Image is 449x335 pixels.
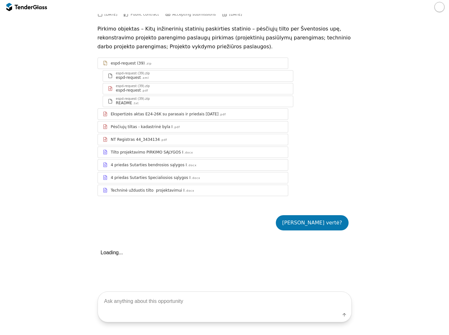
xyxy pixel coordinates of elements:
[111,124,173,129] div: Pėsčiujų tiltas - kadastrinė byla I
[98,58,288,69] a: espd-request (39).zip
[184,151,193,155] div: .docx
[98,134,288,145] a: NT Registras 44_3434134.pdf
[116,88,141,93] div: espd-request
[101,250,123,256] p: Loading...
[173,125,180,129] div: .pdf
[111,150,183,155] div: Tilto projektavimo PIRKIMO SĄLYGOS I
[133,101,139,106] div: .txt
[131,12,159,17] span: Public contract
[105,12,118,17] div: [DATE]
[116,72,150,75] div: espd-request (39).zip
[219,113,226,117] div: .pdf
[187,163,197,167] div: .docx
[141,89,148,93] div: .pdf
[103,83,293,94] a: espd-request (39).zipespd-request.pdf
[111,175,191,180] div: 4 priedas Sutarties Specialiosios sąlygos I
[141,76,149,80] div: .xml
[111,137,160,142] div: NT Registras 44_3434134
[111,162,187,167] div: 4 priedas Sutarties bendrosios sąlygos I
[116,75,141,80] div: espd-request
[146,62,152,66] div: .zip
[116,85,150,88] div: espd-request (39).zip
[103,96,293,107] a: espd-request (39).zipREADME.txt
[98,24,352,51] p: Pirkimo objektas – Kitų inžinerinių statinių paskirties statinio – pėsčiųjų tilto per Šventosios ...
[98,185,288,196] a: Techninė užduotis tilto projektavimui I.docx
[116,97,150,100] div: espd-request (39).zip
[172,12,216,17] span: Accepting submissions
[103,70,293,82] a: espd-request (39).zipespd-request.xml
[191,176,200,180] div: .docx
[111,61,145,66] div: espd-request (39)
[98,121,288,133] a: Pėsčiujų tiltas - kadastrinė byla I.pdf
[229,12,242,17] div: [DATE]
[111,112,219,117] div: Ekspertizės aktas E24-26K su parasais ir priedais [DATE]
[282,218,342,227] div: [PERSON_NAME] vertė?
[185,189,194,193] div: .docx
[111,188,185,193] div: Techninė užduotis tilto projektavimui I
[98,159,288,171] a: 4 priedas Sutarties bendrosios sąlygos I.docx
[98,147,288,158] a: Tilto projektavimo PIRKIMO SĄLYGOS I.docx
[98,172,288,183] a: 4 priedas Sutarties Specialiosios sąlygos I.docx
[160,138,167,142] div: .pdf
[116,100,132,106] div: README
[98,108,288,120] a: Ekspertizės aktas E24-26K su parasais ir priedais [DATE].pdf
